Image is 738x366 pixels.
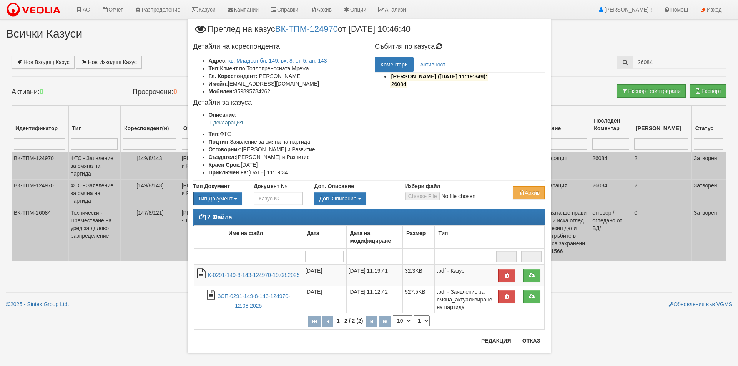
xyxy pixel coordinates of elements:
[379,316,391,327] button: Последна страница
[208,272,300,278] a: К-0291-149-8-143-124970-19.08.2025
[209,130,364,138] li: ФТС
[207,214,232,220] strong: 2 Файла
[319,195,356,202] span: Доп. Описание
[307,230,319,236] b: Дата
[322,316,333,327] button: Предишна страница
[314,192,366,205] button: Доп. Описание
[303,286,346,313] td: [DATE]
[314,192,393,205] div: Двоен клик, за изчистване на избраната стойност.
[209,72,364,80] li: [PERSON_NAME]
[209,65,364,72] li: Клиент по Топлопреносната Мрежа
[193,192,242,205] button: Тип Документ
[435,226,494,249] td: Тип: No sort applied, activate to apply an ascending sort
[414,315,430,326] select: Страница номер
[209,146,364,153] li: [PERSON_NAME] и Развитие
[193,25,411,39] span: Преглед на казус от [DATE] 10:46:40
[194,286,544,313] tr: ЗСП-0291-149-8-143-124970-12.08.2025.pdf - Заявление за смяна_актуализиране на партида
[228,230,263,236] b: Име на файл
[402,226,434,249] td: Размер: No sort applied, activate to apply an ascending sort
[209,153,364,161] li: [PERSON_NAME] и Развитие
[435,286,494,313] td: .pdf - Заявление за смяна_актуализиране на партида
[303,226,346,249] td: Дата: No sort applied, activate to apply an ascending sort
[209,154,236,160] b: Създател:
[375,43,545,51] h4: Събития по казуса
[519,226,544,249] td: : No sort applied, activate to apply an ascending sort
[275,24,338,34] a: ВК-ТПМ-124970
[209,139,230,145] b: Подтип:
[209,80,364,88] li: [EMAIL_ADDRESS][DOMAIN_NAME]
[405,182,440,190] label: Избери файл
[209,119,364,126] p: + декларация
[414,57,451,72] a: Активност
[406,230,426,236] b: Размер
[314,182,354,190] label: Доп. Описание
[438,230,448,236] b: Тип
[366,316,377,327] button: Следваща страница
[402,265,434,286] td: 32.3KB
[390,72,488,81] mark: [PERSON_NAME] ([DATE] 11:19:34ч):
[518,335,545,347] button: Отказ
[209,169,249,176] b: Приключен на:
[209,112,237,118] b: Описание:
[494,226,519,249] td: : No sort applied, activate to apply an ascending sort
[209,65,220,71] b: Тип:
[390,73,545,88] li: Изпратено до кореспондента
[209,88,234,94] b: Мобилен:
[209,73,258,79] b: Гл. Кореспондент:
[209,88,364,95] li: 359895784262
[350,230,391,244] b: Дата на модифициране
[193,99,364,107] h4: Детайли за казуса
[402,286,434,313] td: 527.5KB
[209,169,364,176] li: [DATE] 11:19:34
[390,80,407,88] mark: 26084
[435,265,494,286] td: .pdf - Казус
[346,286,402,313] td: [DATE] 11:12:42
[513,186,545,199] button: Архив
[209,146,242,152] b: Отговорник:
[209,81,228,87] b: Имейл:
[209,161,364,169] li: [DATE]
[209,162,241,168] b: Краен Срок:
[375,57,414,72] a: Коментари
[194,265,544,286] tr: К-0291-149-8-143-124970-19.08.2025.pdf - Казус
[303,265,346,286] td: [DATE]
[346,226,402,249] td: Дата на модифициране: No sort applied, activate to apply an ascending sort
[254,192,303,205] input: Казус №
[193,43,364,51] h4: Детайли на кореспондента
[308,316,321,327] button: Първа страница
[393,315,412,326] select: Брой редове на страница
[218,293,290,309] a: ЗСП-0291-149-8-143-124970-12.08.2025
[254,182,287,190] label: Документ №
[209,58,227,64] b: Адрес:
[209,131,220,137] b: Тип:
[209,138,364,146] li: Заявление за смяна на партида
[198,195,233,202] span: Тип Документ
[194,226,303,249] td: Име на файл: No sort applied, activate to apply an ascending sort
[477,335,516,347] button: Редакция
[346,265,402,286] td: [DATE] 11:19:41
[335,318,365,324] span: 1 - 2 / 2 (2)
[193,192,242,205] div: Двоен клик, за изчистване на избраната стойност.
[228,58,327,64] a: кв. Младост бл. 149, вх. 8, ет. 5, ап. 143
[193,182,230,190] label: Тип Документ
